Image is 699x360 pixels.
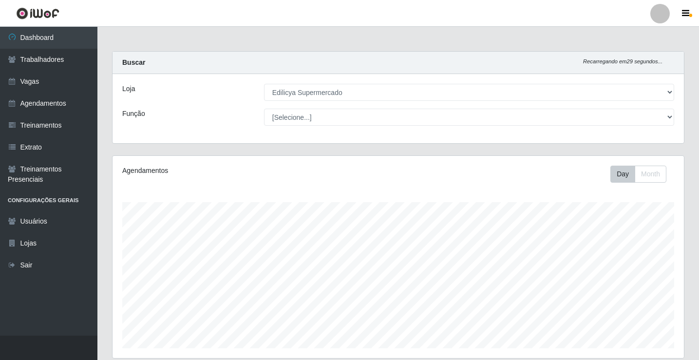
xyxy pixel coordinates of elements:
[122,84,135,94] label: Loja
[635,166,666,183] button: Month
[610,166,674,183] div: Toolbar with button groups
[610,166,635,183] button: Day
[610,166,666,183] div: First group
[122,58,145,66] strong: Buscar
[122,109,145,119] label: Função
[122,166,344,176] div: Agendamentos
[583,58,662,64] i: Recarregando em 29 segundos...
[16,7,59,19] img: CoreUI Logo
